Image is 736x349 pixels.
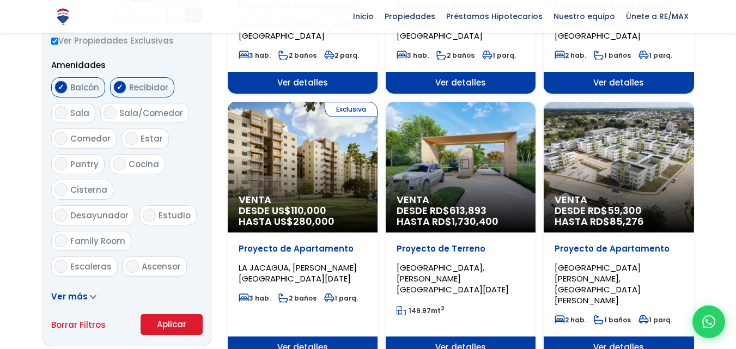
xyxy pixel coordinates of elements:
[141,133,163,144] span: Estar
[129,158,159,170] span: Cocina
[324,51,359,60] span: 2 parq.
[141,314,203,335] button: Aplicar
[482,51,516,60] span: 1 parq.
[397,194,525,205] span: Venta
[555,262,641,306] span: [GEOGRAPHIC_DATA][PERSON_NAME], [GEOGRAPHIC_DATA][PERSON_NAME]
[638,51,672,60] span: 1 parq.
[54,234,68,247] input: Family Room
[397,306,445,315] span: mt
[239,51,271,60] span: 3 hab.
[441,8,548,25] span: Préstamos Hipotecarios
[555,315,586,324] span: 2 hab.
[142,261,181,272] span: Ascensor
[638,315,672,324] span: 1 parq.
[621,8,694,25] span: Únete a RE/MAX
[53,7,72,26] img: Logo de REMAX
[594,51,631,60] span: 1 baños
[159,210,191,221] span: Estudio
[126,260,139,273] input: Ascensor
[397,243,525,254] p: Proyecto de Terreno
[54,81,68,94] input: Balcón
[436,51,475,60] span: 2 baños
[239,243,367,254] p: Proyecto de Apartamento
[397,205,525,227] span: DESDE RD$
[555,216,683,227] span: HASTA RD$
[51,291,96,302] a: Ver más
[239,293,271,303] span: 3 hab.
[70,107,89,119] span: Sala
[70,184,107,195] span: Cisterna
[555,243,683,254] p: Proyecto de Apartamento
[610,215,644,228] span: 85,276
[555,51,586,60] span: 2 hab.
[449,204,486,217] span: 613,893
[594,315,631,324] span: 1 baños
[452,215,498,228] span: 1,730,400
[325,102,378,117] span: Exclusiva
[324,293,358,303] span: 1 parq.
[113,157,126,170] input: Cocina
[70,82,99,93] span: Balcón
[239,205,367,227] span: DESDE US$
[607,204,642,217] span: 59,300
[70,133,111,144] span: Comedor
[129,82,168,93] span: Recibidor
[70,235,125,247] span: Family Room
[441,304,445,313] sup: 2
[348,8,379,25] span: Inicio
[397,51,429,60] span: 3 hab.
[379,8,441,25] span: Propiedades
[278,293,317,303] span: 2 baños
[228,72,378,94] span: Ver detalles
[293,215,334,228] span: 280,000
[51,38,58,45] input: Ver Propiedades Exclusivas
[239,216,367,227] span: HASTA US$
[143,209,156,222] input: Estudio
[51,34,203,47] label: Ver Propiedades Exclusivas
[409,306,431,315] span: 149.97
[51,318,106,332] a: Borrar Filtros
[51,58,203,72] p: Amenidades
[54,157,68,170] input: Pantry
[397,216,525,227] span: HASTA RD$
[104,106,117,119] input: Sala/Comedor
[54,132,68,145] input: Comedor
[386,72,536,94] span: Ver detalles
[397,262,509,295] span: [GEOGRAPHIC_DATA], [PERSON_NAME][GEOGRAPHIC_DATA][DATE]
[278,51,317,60] span: 2 baños
[125,132,138,145] input: Estar
[555,205,683,227] span: DESDE RD$
[70,158,99,170] span: Pantry
[51,291,88,302] span: Ver más
[54,106,68,119] input: Sala
[54,260,68,273] input: Escaleras
[54,209,68,222] input: Desayunador
[113,81,126,94] input: Recibidor
[119,107,183,119] span: Sala/Comedor
[239,194,367,205] span: Venta
[54,183,68,196] input: Cisterna
[239,262,357,284] span: LA JACAGUA, [PERSON_NAME][GEOGRAPHIC_DATA][DATE]
[548,8,621,25] span: Nuestro equipo
[544,72,694,94] span: Ver detalles
[555,194,683,205] span: Venta
[291,204,326,217] span: 110,000
[70,210,129,221] span: Desayunador
[70,261,112,272] span: Escaleras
